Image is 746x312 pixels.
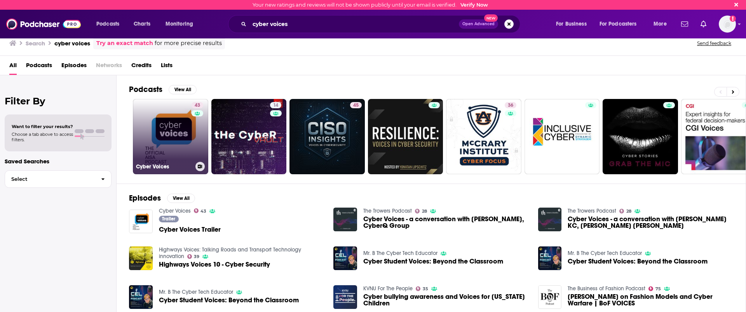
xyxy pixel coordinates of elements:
[333,208,357,231] img: Cyber Voices - a conversation with Vishvas Nayi, CyberQ Group
[187,254,200,259] a: 39
[594,18,648,30] button: open menu
[9,59,17,75] a: All
[551,18,596,30] button: open menu
[61,59,87,75] a: Episodes
[568,258,708,265] a: Cyber Student Voices: Beyond the Classroom
[131,59,152,75] a: Credits
[249,18,459,30] input: Search podcasts, credits, & more...
[159,289,233,295] a: Mr. B The Cyber Tech Educator
[129,193,161,203] h2: Episodes
[538,208,562,231] a: Cyber Voices - a conversation with Dean Armstrong KC, Maitland Chambers
[600,19,637,29] span: For Podcasters
[568,250,642,257] a: Mr. B The Cyber Tech Educator
[363,293,529,307] a: Cyber bullying awareness and Voices for Utah Children
[194,255,199,258] span: 39
[273,102,278,109] span: 14
[96,19,119,29] span: Podcasts
[26,40,45,47] h3: Search
[363,258,503,265] span: Cyber Student Voices: Beyond the Classroom
[538,246,562,270] img: Cyber Student Voices: Beyond the Classroom
[484,14,498,22] span: New
[129,285,153,309] img: Cyber Student Voices: Beyond the Classroom
[508,102,513,109] span: 36
[446,99,521,174] a: 36
[568,216,733,229] span: Cyber Voices - a conversation with [PERSON_NAME] KC, [PERSON_NAME] [PERSON_NAME]
[505,102,516,108] a: 36
[462,22,495,26] span: Open Advanced
[568,293,733,307] span: [PERSON_NAME] on Fashion Models and Cyber Warfare | BoF VOICES
[166,19,193,29] span: Monitoring
[363,285,413,292] a: KVNU For The People
[192,102,203,108] a: 43
[195,102,200,109] span: 43
[129,210,153,233] img: Cyber Voices Trailer
[134,19,150,29] span: Charts
[333,285,357,309] a: Cyber bullying awareness and Voices for Utah Children
[136,163,192,170] h3: Cyber Voices
[129,85,162,94] h2: Podcasts
[169,85,197,94] button: View All
[159,226,221,233] a: Cyber Voices Trailer
[719,16,736,33] span: Logged in as MelissaPS
[353,102,359,109] span: 45
[159,261,270,268] a: Highways Voices 10 - Cyber Security
[194,208,207,213] a: 43
[5,170,112,188] button: Select
[12,132,73,142] span: Choose a tab above to access filters.
[161,59,173,75] span: Lists
[5,177,95,182] span: Select
[648,286,661,291] a: 75
[162,217,175,221] span: Trailer
[556,19,587,29] span: For Business
[459,19,498,29] button: Open AdvancedNew
[253,2,488,8] div: Your new ratings and reviews will not be shown publicly until your email is verified.
[160,18,203,30] button: open menu
[5,95,112,107] h2: Filter By
[626,210,631,213] span: 28
[648,18,676,30] button: open menu
[719,16,736,33] button: Show profile menu
[211,99,287,174] a: 14
[129,85,197,94] a: PodcastsView All
[159,208,191,214] a: Cyber Voices
[159,297,299,303] a: Cyber Student Voices: Beyond the Classroom
[54,40,90,47] h3: cyber voices
[129,193,195,203] a: EpisodesView All
[538,285,562,309] img: Christopher Wylie on Fashion Models and Cyber Warfare | BoF VOICES
[730,16,736,22] svg: Email not verified
[26,59,52,75] a: Podcasts
[133,99,208,174] a: 43Cyber Voices
[678,17,691,31] a: Show notifications dropdown
[655,287,661,291] span: 75
[129,246,153,270] img: Highways Voices 10 - Cyber Security
[363,216,529,229] span: Cyber Voices - a conversation with [PERSON_NAME], CyberQ Group
[697,17,709,31] a: Show notifications dropdown
[415,209,427,213] a: 28
[719,16,736,33] img: User Profile
[5,158,112,165] p: Saved Searches
[695,40,734,47] button: Send feedback
[159,246,301,260] a: Highways Voices: Talking Roads and Transport Technology innovation
[654,19,667,29] span: More
[235,15,528,33] div: Search podcasts, credits, & more...
[423,287,428,291] span: 35
[333,246,357,270] img: Cyber Student Voices: Beyond the Classroom
[568,285,645,292] a: The Business of Fashion Podcast
[6,17,81,31] img: Podchaser - Follow, Share and Rate Podcasts
[460,2,488,8] a: Verify Now
[96,59,122,75] span: Networks
[568,216,733,229] a: Cyber Voices - a conversation with Dean Armstrong KC, Maitland Chambers
[422,210,427,213] span: 28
